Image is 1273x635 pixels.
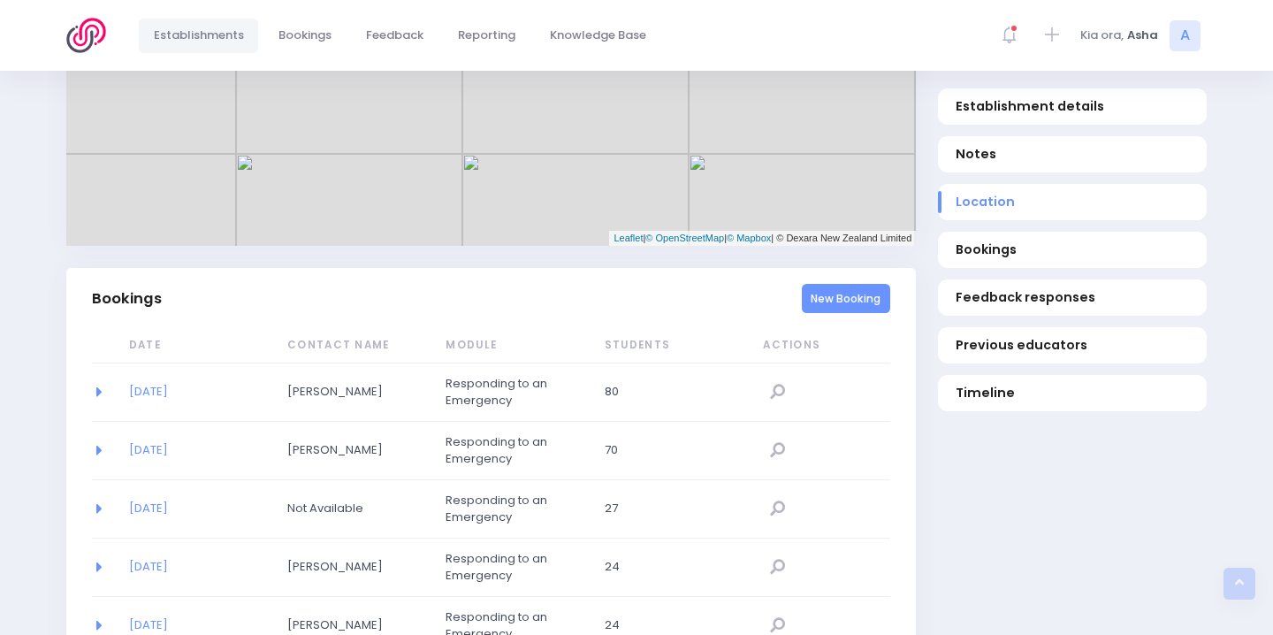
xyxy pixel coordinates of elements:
[92,290,162,308] h3: Bookings
[287,383,404,401] span: [PERSON_NAME]
[605,500,721,517] span: 27
[276,539,434,597] td: Helen
[129,500,168,516] a: [DATE]
[434,539,592,597] td: Responding to an Emergency
[550,27,646,44] span: Knowledge Base
[956,241,1190,259] span: Bookings
[446,433,562,468] span: Responding to an Emergency
[605,441,721,459] span: 70
[605,558,721,576] span: 24
[129,616,168,633] a: [DATE]
[118,539,276,597] td: 2017-04-10 01:00:00
[446,550,562,585] span: Responding to an Emergency
[434,422,592,480] td: Responding to an Emergency
[1170,20,1201,51] span: A
[763,494,792,524] a: View
[593,363,751,422] td: 80
[118,480,276,539] td: 2017-04-10 01:00:00
[287,558,404,576] span: [PERSON_NAME]
[763,436,792,465] a: View
[593,539,751,597] td: 24
[956,97,1190,116] span: Establishment details
[129,338,246,354] span: Date
[276,422,434,480] td: Helen
[535,19,660,53] a: Knowledge Base
[938,279,1207,316] a: Feedback responses
[614,233,643,243] a: Leaflet
[605,616,721,634] span: 24
[1080,27,1124,44] span: Kia ora,
[938,184,1207,220] a: Location
[366,27,423,44] span: Feedback
[434,363,592,422] td: Responding to an Emergency
[1127,27,1158,44] span: Asha
[278,27,332,44] span: Bookings
[446,375,562,409] span: Responding to an Emergency
[118,422,276,480] td: 2017-04-10 09:00:00
[938,232,1207,268] a: Bookings
[129,383,168,400] a: [DATE]
[609,231,916,246] div: | | | © Dexara New Zealand Limited
[287,500,404,517] span: Not Available
[763,553,792,582] a: View
[287,338,404,354] span: Contact Name
[263,19,346,53] a: Bookings
[751,363,890,422] td: null
[446,492,562,526] span: Responding to an Emergency
[956,335,1190,354] span: Previous educators
[938,327,1207,363] a: Previous educators
[287,616,404,634] span: [PERSON_NAME]
[276,480,434,539] td: Not
[605,338,721,354] span: Students
[763,378,792,407] a: View
[956,193,1190,211] span: Location
[154,27,244,44] span: Establishments
[727,233,771,243] a: © Mapbox
[139,19,258,53] a: Establishments
[118,363,276,422] td: 2018-07-04 10:55:00
[287,441,404,459] span: [PERSON_NAME]
[751,422,890,480] td: null
[956,383,1190,402] span: Timeline
[276,363,434,422] td: Helen
[938,136,1207,172] a: Notes
[751,539,890,597] td: null
[129,441,168,458] a: [DATE]
[802,284,891,313] a: New Booking
[443,19,530,53] a: Reporting
[938,88,1207,125] a: Establishment details
[351,19,438,53] a: Feedback
[645,233,724,243] a: © OpenStreetMap
[129,558,168,575] a: [DATE]
[956,145,1190,164] span: Notes
[593,480,751,539] td: 27
[605,383,721,401] span: 80
[446,338,562,354] span: Module
[751,480,890,539] td: null
[763,338,873,354] span: Actions
[66,18,117,53] img: Logo
[458,27,515,44] span: Reporting
[593,422,751,480] td: 70
[956,288,1190,307] span: Feedback responses
[938,375,1207,411] a: Timeline
[434,480,592,539] td: Responding to an Emergency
